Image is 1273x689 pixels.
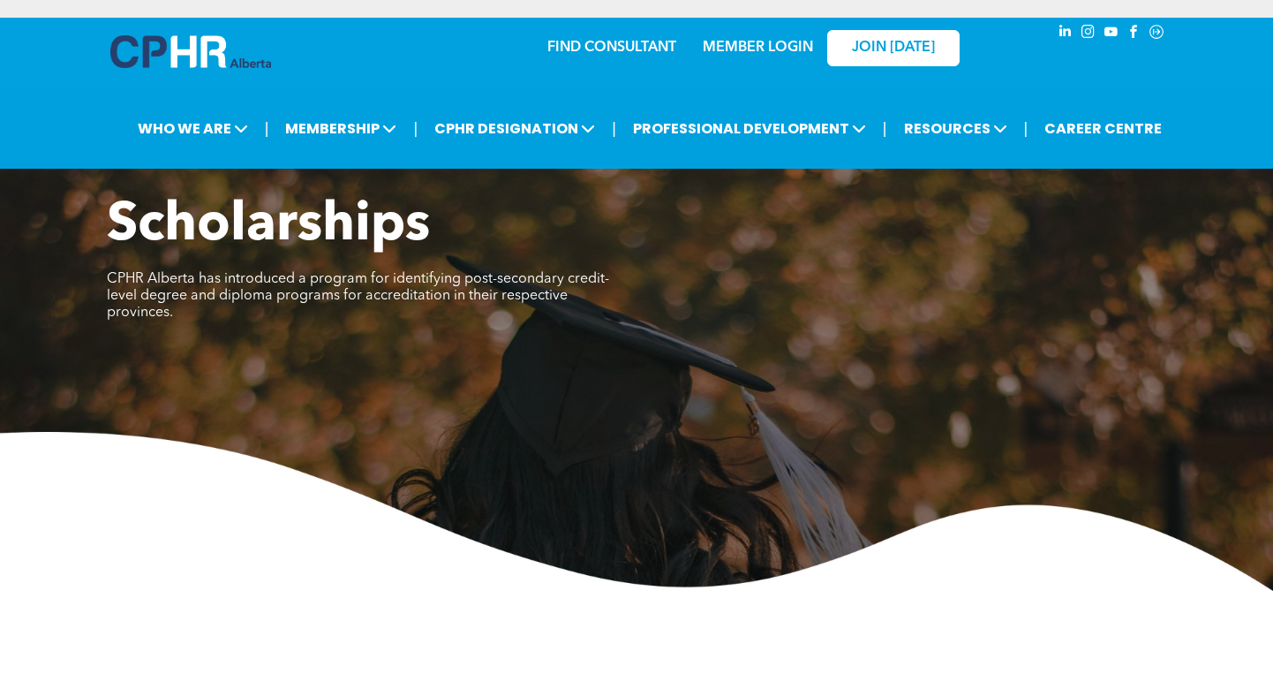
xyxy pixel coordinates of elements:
a: linkedin [1055,22,1074,46]
span: CPHR Alberta has introduced a program for identifying post-secondary credit-level degree and dipl... [107,272,609,320]
span: PROFESSIONAL DEVELOPMENT [628,112,871,145]
span: WHO WE ARE [132,112,253,145]
span: Scholarships [107,200,430,253]
a: instagram [1078,22,1097,46]
span: RESOURCES [899,112,1013,145]
li: | [265,110,269,147]
li: | [612,110,616,147]
a: MEMBER LOGIN [703,41,813,55]
a: youtube [1101,22,1120,46]
li: | [883,110,887,147]
span: MEMBERSHIP [280,112,402,145]
a: JOIN [DATE] [827,30,960,66]
a: FIND CONSULTANT [547,41,676,55]
a: facebook [1124,22,1143,46]
a: CAREER CENTRE [1039,112,1167,145]
a: Social network [1147,22,1166,46]
img: A blue and white logo for cp alberta [110,35,271,68]
span: CPHR DESIGNATION [429,112,600,145]
li: | [413,110,418,147]
li: | [1024,110,1028,147]
span: JOIN [DATE] [852,40,935,57]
